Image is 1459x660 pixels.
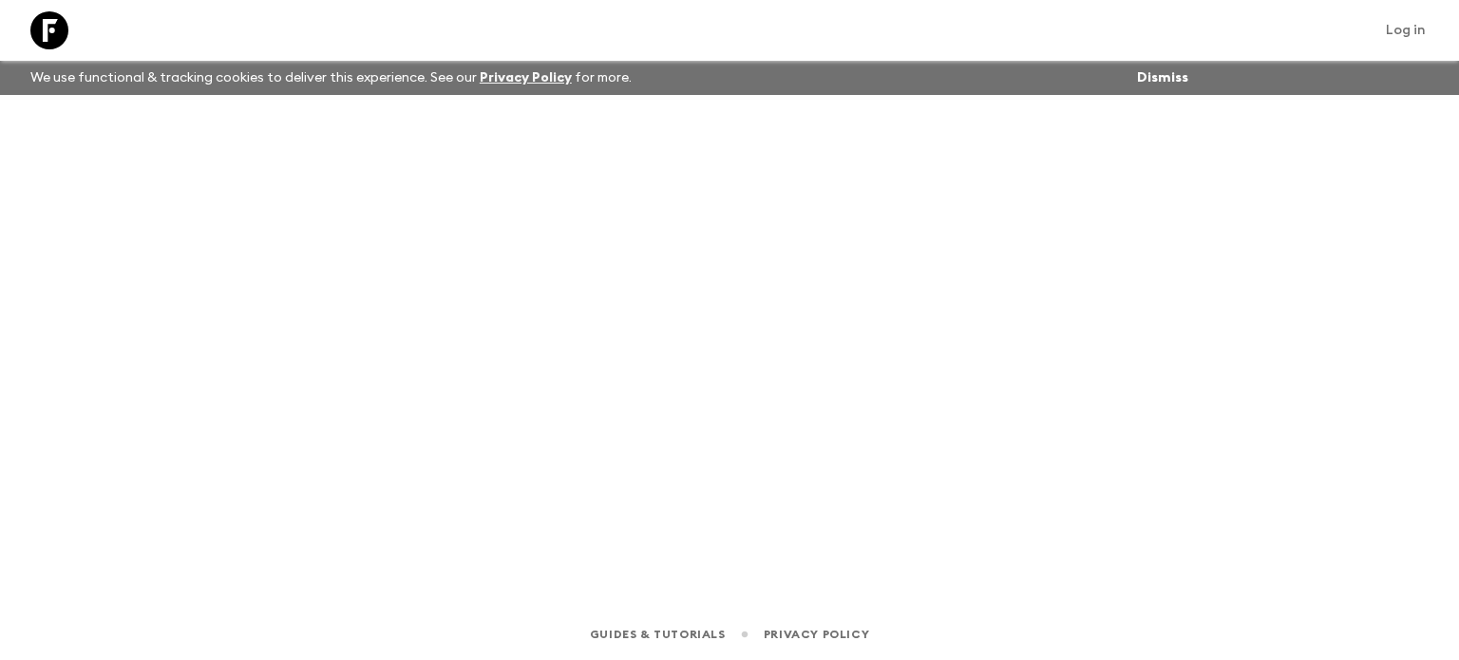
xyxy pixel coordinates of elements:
[480,71,572,85] a: Privacy Policy
[764,624,869,645] a: Privacy Policy
[1132,65,1193,91] button: Dismiss
[590,624,726,645] a: Guides & Tutorials
[23,61,639,95] p: We use functional & tracking cookies to deliver this experience. See our for more.
[1375,17,1436,44] a: Log in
